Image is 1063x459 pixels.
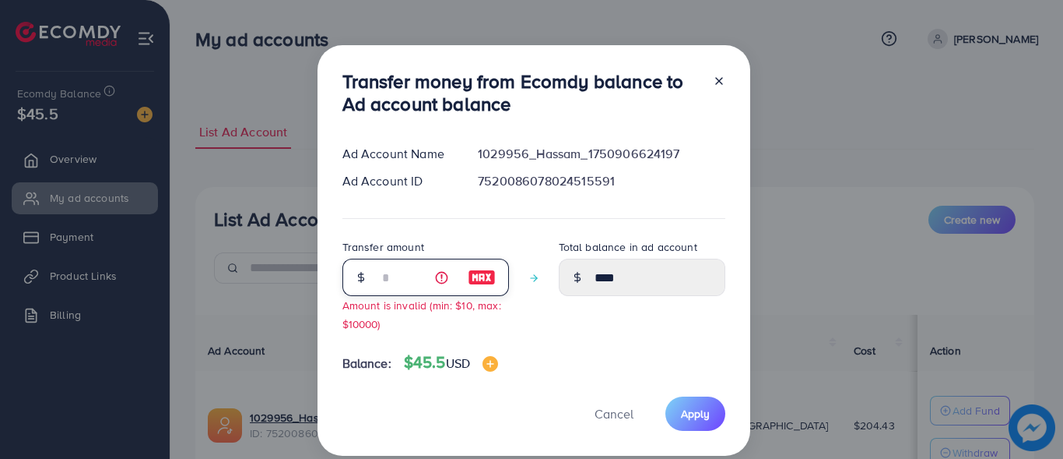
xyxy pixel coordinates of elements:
div: Ad Account ID [330,172,466,190]
div: 7520086078024515591 [465,172,737,190]
label: Transfer amount [342,239,424,255]
button: Apply [665,397,725,430]
small: Amount is invalid (min: $10, max: $10000) [342,298,501,330]
div: Ad Account Name [330,145,466,163]
span: Balance: [342,355,391,372]
span: Apply [681,406,710,422]
button: Cancel [575,397,653,430]
h4: $45.5 [404,353,498,372]
img: image [468,268,496,287]
label: Total balance in ad account [559,239,697,255]
img: image [482,356,498,372]
h3: Transfer money from Ecomdy balance to Ad account balance [342,70,700,115]
div: 1029956_Hassam_1750906624197 [465,145,737,163]
span: Cancel [595,405,633,422]
span: USD [446,355,470,372]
